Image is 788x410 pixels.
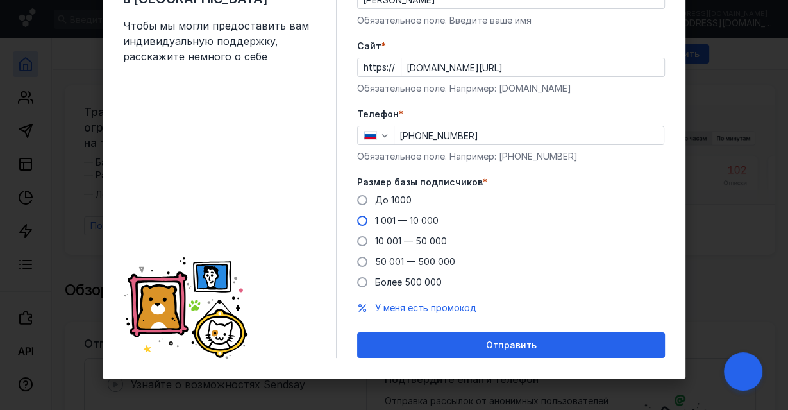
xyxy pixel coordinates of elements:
[375,256,455,267] span: 50 001 — 500 000
[375,302,476,313] span: У меня есть промокод
[357,176,483,189] span: Размер базы подписчиков
[375,302,476,314] button: У меня есть промокод
[357,332,665,358] button: Отправить
[486,340,537,351] span: Отправить
[375,194,412,205] span: До 1000
[357,82,665,95] div: Обязательное поле. Например: [DOMAIN_NAME]
[375,235,447,246] span: 10 001 — 50 000
[357,40,381,53] span: Cайт
[357,14,665,27] div: Обязательное поле. Введите ваше имя
[123,18,315,64] span: Чтобы мы могли предоставить вам индивидуальную поддержку, расскажите немного о себе
[375,277,442,287] span: Более 500 000
[357,150,665,163] div: Обязательное поле. Например: [PHONE_NUMBER]
[375,215,439,226] span: 1 001 — 10 000
[357,108,399,121] span: Телефон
